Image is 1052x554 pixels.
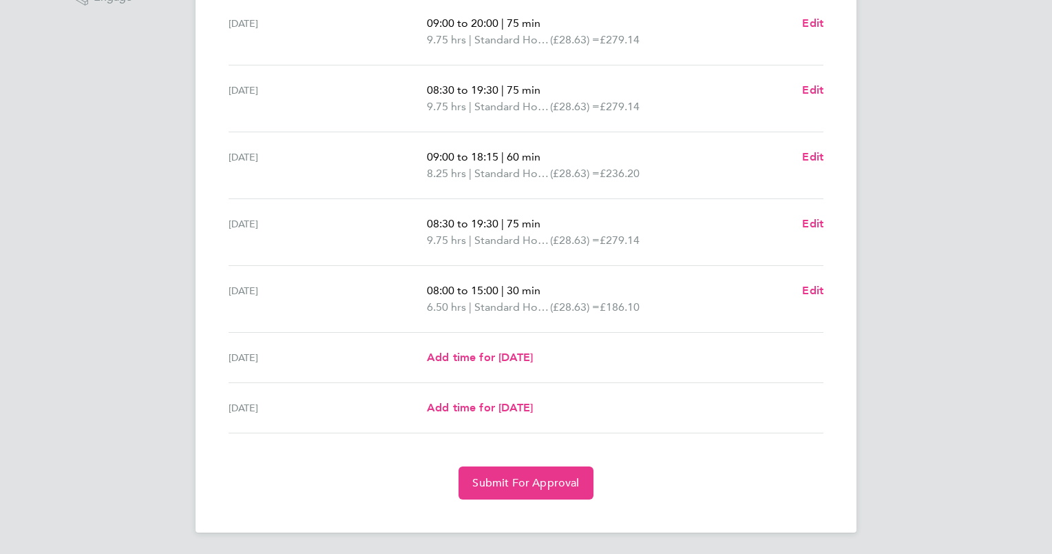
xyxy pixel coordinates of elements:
span: £279.14 [600,100,640,113]
span: 8.25 hrs [427,167,466,180]
a: Add time for [DATE] [427,400,533,416]
span: | [501,284,504,297]
span: | [501,217,504,230]
div: [DATE] [229,400,427,416]
span: | [501,17,504,30]
span: Add time for [DATE] [427,351,533,364]
span: 9.75 hrs [427,33,466,46]
span: | [469,167,472,180]
span: 60 min [507,150,540,163]
span: (£28.63) = [550,33,600,46]
a: Edit [802,15,823,32]
div: [DATE] [229,149,427,182]
span: Edit [802,284,823,297]
a: Edit [802,82,823,99]
div: [DATE] [229,216,427,249]
span: 6.50 hrs [427,300,466,314]
div: [DATE] [229,283,427,316]
a: Add time for [DATE] [427,349,533,366]
span: | [501,150,504,163]
button: Submit For Approval [459,466,593,500]
span: 08:30 to 19:30 [427,217,498,230]
span: 09:00 to 18:15 [427,150,498,163]
span: Submit For Approval [472,476,579,490]
span: 75 min [507,17,540,30]
span: Standard Hourly [474,232,550,249]
span: £236.20 [600,167,640,180]
span: £279.14 [600,33,640,46]
div: [DATE] [229,82,427,115]
span: 75 min [507,83,540,96]
span: | [469,100,472,113]
a: Edit [802,149,823,165]
span: £279.14 [600,234,640,247]
span: Standard Hourly [474,165,550,182]
span: | [469,300,472,314]
span: 9.75 hrs [427,100,466,113]
span: Edit [802,83,823,96]
span: 75 min [507,217,540,230]
span: Edit [802,217,823,230]
div: [DATE] [229,349,427,366]
span: Edit [802,150,823,163]
span: | [501,83,504,96]
span: | [469,33,472,46]
span: 08:30 to 19:30 [427,83,498,96]
span: (£28.63) = [550,300,600,314]
span: | [469,234,472,247]
span: 30 min [507,284,540,297]
span: Edit [802,17,823,30]
span: 08:00 to 15:00 [427,284,498,297]
span: £186.10 [600,300,640,314]
span: 09:00 to 20:00 [427,17,498,30]
span: Standard Hourly [474,299,550,316]
span: Standard Hourly [474,99,550,115]
span: (£28.63) = [550,100,600,113]
span: (£28.63) = [550,234,600,247]
span: Standard Hourly [474,32,550,48]
span: Add time for [DATE] [427,401,533,414]
a: Edit [802,216,823,232]
span: (£28.63) = [550,167,600,180]
a: Edit [802,283,823,299]
div: [DATE] [229,15,427,48]
span: 9.75 hrs [427,234,466,247]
